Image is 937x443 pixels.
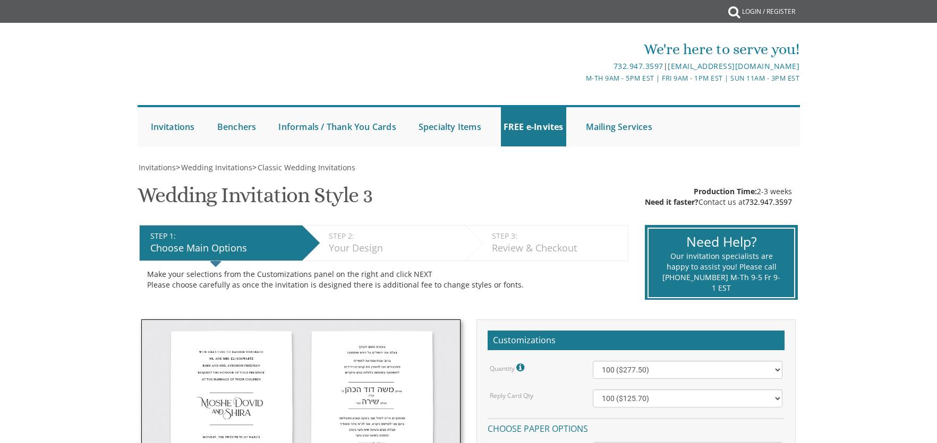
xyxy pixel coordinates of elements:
[492,231,623,241] div: STEP 3:
[359,39,799,60] div: We're here to serve you!
[181,162,252,172] span: Wedding Invitations
[488,331,785,351] h2: Customizations
[147,269,620,290] div: Make your selections from the Customizations panel on the right and click NEXT Please choose care...
[359,73,799,84] div: M-Th 9am - 5pm EST | Fri 9am - 1pm EST | Sun 11am - 3pm EST
[139,162,176,172] span: Invitations
[416,107,484,146] a: Specialty Items
[490,361,527,375] label: Quantity
[694,186,757,196] span: Production Time:
[501,107,566,146] a: FREE e-Invites
[138,162,176,172] a: Invitations
[150,231,297,241] div: STEP 1:
[745,197,792,207] a: 732.947.3597
[257,162,355,172] a: Classic Wedding Invitations
[258,162,355,172] span: Classic Wedding Invitations
[276,107,398,146] a: Informals / Thank You Cards
[645,186,792,207] div: 2-3 weeks Contact us at
[359,60,799,73] div: |
[148,107,198,146] a: Invitations
[176,162,252,172] span: >
[252,162,355,172] span: >
[492,241,623,255] div: Review & Checkout
[662,232,780,251] div: Need Help?
[490,391,533,400] label: Reply Card Qty
[668,61,799,71] a: [EMAIL_ADDRESS][DOMAIN_NAME]
[583,107,655,146] a: Mailing Services
[662,251,780,293] div: Our invitation specialists are happy to assist you! Please call [PHONE_NUMBER] M-Th 9-5 Fr 9-1 EST
[138,184,372,215] h1: Wedding Invitation Style 3
[329,231,460,241] div: STEP 2:
[215,107,259,146] a: Benchers
[614,61,663,71] a: 732.947.3597
[488,418,785,437] h4: Choose paper options
[180,162,252,172] a: Wedding Invitations
[150,241,297,255] div: Choose Main Options
[329,241,460,255] div: Your Design
[645,197,699,207] span: Need it faster?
